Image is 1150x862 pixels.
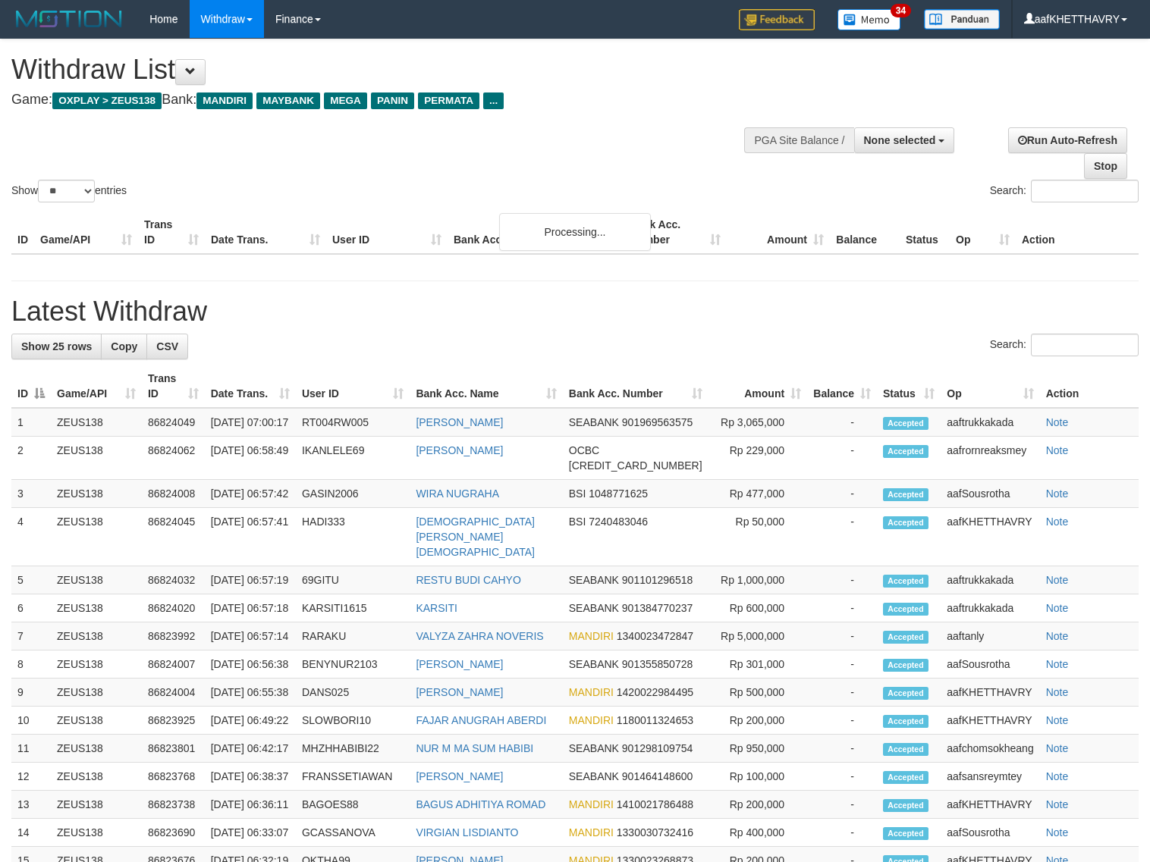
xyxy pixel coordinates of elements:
[142,819,205,847] td: 86823690
[617,686,693,698] span: Copy 1420022984495 to clipboard
[883,516,928,529] span: Accepted
[569,516,586,528] span: BSI
[883,417,928,430] span: Accepted
[11,566,51,594] td: 5
[416,826,518,838] a: VIRGIAN LISDIANTO
[709,707,808,735] td: Rp 200,000
[569,416,619,428] span: SEABANK
[1046,487,1069,500] a: Note
[11,679,51,707] td: 9
[941,679,1039,707] td: aafKHETTHAVRY
[142,622,205,650] td: 86823992
[1040,365,1139,408] th: Action
[1046,574,1069,586] a: Note
[883,488,928,501] span: Accepted
[11,180,127,202] label: Show entries
[883,445,928,458] span: Accepted
[1084,153,1127,179] a: Stop
[296,622,410,650] td: RARAKU
[941,650,1039,679] td: aafSousrotha
[156,340,178,353] span: CSV
[51,707,142,735] td: ZEUS138
[371,92,414,109] span: PANIN
[941,735,1039,763] td: aafchomsokheang
[1046,416,1069,428] a: Note
[569,459,702,472] span: Copy 561810079054 to clipboard
[205,211,326,254] th: Date Trans.
[11,92,752,108] h4: Game: Bank:
[807,735,877,763] td: -
[1046,770,1069,782] a: Note
[296,819,410,847] td: GCASSANOVA
[807,437,877,480] td: -
[205,735,296,763] td: [DATE] 06:42:17
[11,508,51,566] td: 4
[883,687,928,700] span: Accepted
[51,679,142,707] td: ZEUS138
[11,211,34,254] th: ID
[416,487,499,500] a: WIRA NUGRAHA
[727,211,830,254] th: Amount
[416,742,533,754] a: NUR M MA SUM HABIBI
[569,686,614,698] span: MANDIRI
[709,819,808,847] td: Rp 400,000
[51,508,142,566] td: ZEUS138
[1046,686,1069,698] a: Note
[11,55,752,85] h1: Withdraw List
[296,679,410,707] td: DANS025
[448,211,624,254] th: Bank Acc. Name
[709,650,808,679] td: Rp 301,000
[256,92,320,109] span: MAYBANK
[709,791,808,819] td: Rp 200,000
[709,566,808,594] td: Rp 1,000,000
[1046,798,1069,810] a: Note
[296,735,410,763] td: MHZHHABIBI22
[569,630,614,642] span: MANDIRI
[205,707,296,735] td: [DATE] 06:49:22
[296,365,410,408] th: User ID: activate to sort column ascending
[941,707,1039,735] td: aafKHETTHAVRY
[990,180,1139,202] label: Search:
[11,408,51,437] td: 1
[296,791,410,819] td: BAGOES88
[416,658,503,670] a: [PERSON_NAME]
[891,4,911,17] span: 34
[563,365,709,408] th: Bank Acc. Number: activate to sort column ascending
[296,508,410,566] td: HADI333
[830,211,900,254] th: Balance
[416,602,457,614] a: KARSITI
[205,508,296,566] td: [DATE] 06:57:41
[950,211,1016,254] th: Op
[709,408,808,437] td: Rp 3,065,000
[941,763,1039,791] td: aafsansreymtey
[416,714,546,726] a: FAJAR ANUGRAH ABERDI
[709,735,808,763] td: Rp 950,000
[924,9,1000,30] img: panduan.png
[296,650,410,679] td: BENYNUR2103
[622,770,693,782] span: Copy 901464148600 to clipboard
[416,798,545,810] a: BAGUS ADHITIYA ROMAD
[709,679,808,707] td: Rp 500,000
[1046,516,1069,528] a: Note
[883,799,928,812] span: Accepted
[1016,211,1139,254] th: Action
[499,213,651,251] div: Processing...
[864,134,936,146] span: None selected
[569,826,614,838] span: MANDIRI
[142,763,205,791] td: 86823768
[11,707,51,735] td: 10
[900,211,950,254] th: Status
[101,334,147,359] a: Copy
[1031,180,1139,202] input: Search:
[709,622,808,650] td: Rp 5,000,000
[569,487,586,500] span: BSI
[142,437,205,480] td: 86824062
[142,365,205,408] th: Trans ID: activate to sort column ascending
[617,714,693,726] span: Copy 1180011324653 to clipboard
[51,408,142,437] td: ZEUS138
[1046,826,1069,838] a: Note
[416,630,543,642] a: VALYZA ZAHRA NOVERIS
[52,92,162,109] span: OXPLAY > ZEUS138
[11,437,51,480] td: 2
[589,487,648,500] span: Copy 1048771625 to clipboard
